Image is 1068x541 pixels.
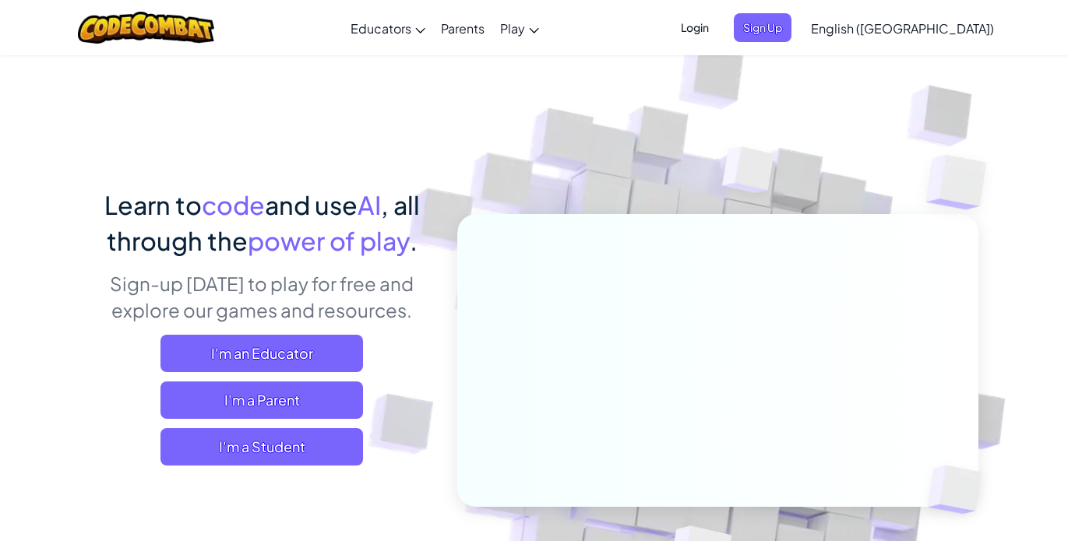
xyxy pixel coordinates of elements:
button: I'm a Student [160,428,363,465]
p: Sign-up [DATE] to play for free and explore our games and resources. [90,270,434,323]
img: CodeCombat logo [78,12,214,44]
img: Overlap cubes [895,117,1030,248]
span: and use [265,189,358,220]
span: . [410,225,418,256]
span: Play [500,20,525,37]
a: Parents [433,7,492,49]
span: code [202,189,265,220]
a: Play [492,7,547,49]
a: I'm a Parent [160,381,363,419]
img: Overlap cubes [693,116,805,232]
span: Learn to [104,189,202,220]
button: Sign Up [734,13,791,42]
span: English ([GEOGRAPHIC_DATA]) [811,20,994,37]
a: I'm an Educator [160,335,363,372]
span: AI [358,189,381,220]
a: Educators [343,7,433,49]
span: power of play [248,225,410,256]
button: Login [671,13,718,42]
a: English ([GEOGRAPHIC_DATA]) [803,7,1002,49]
span: Educators [351,20,411,37]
